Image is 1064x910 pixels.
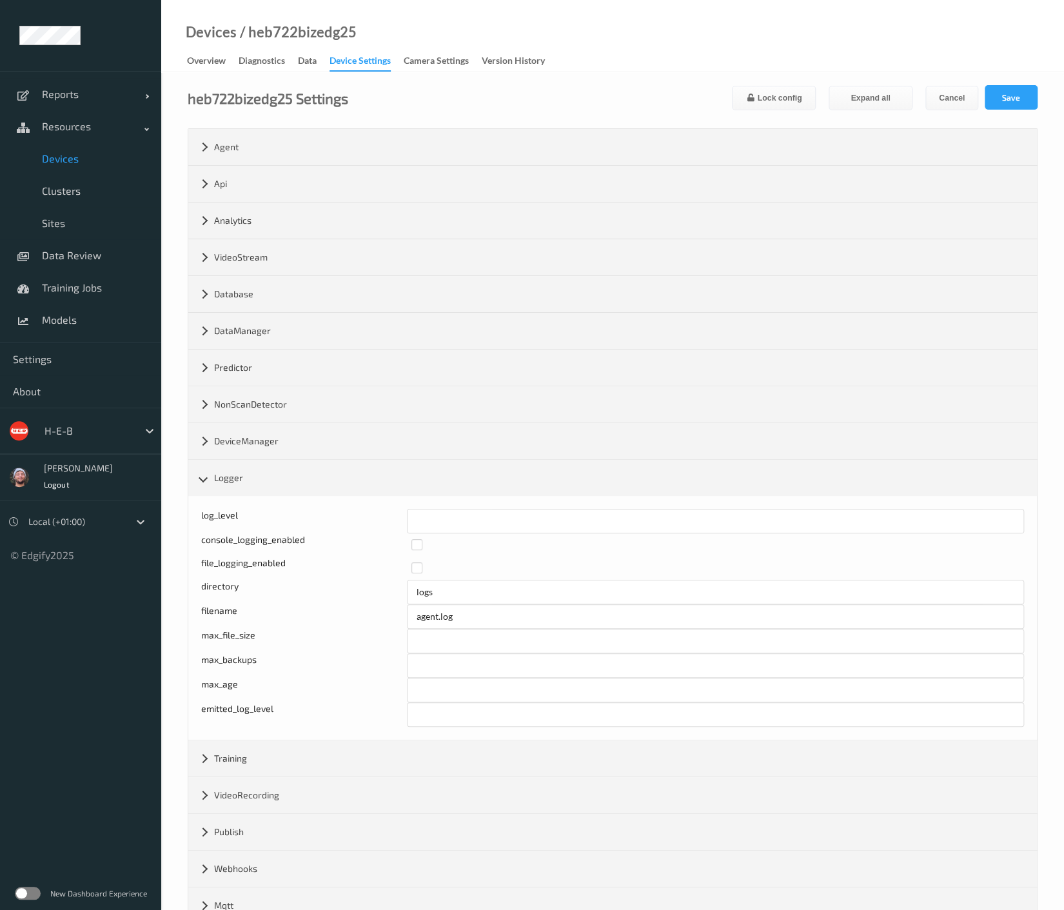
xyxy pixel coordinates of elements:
[201,580,407,604] div: directory
[482,54,545,70] div: Version History
[201,509,407,533] div: log_level
[188,129,1037,165] div: Agent
[330,52,404,72] a: Device Settings
[188,313,1037,349] div: DataManager
[188,851,1037,887] div: Webhooks
[985,85,1038,110] button: Save
[732,86,816,110] button: Lock config
[186,26,237,39] a: Devices
[201,653,407,678] div: max_backups
[829,86,912,110] button: Expand all
[188,740,1037,776] div: Training
[187,54,226,70] div: Overview
[201,604,407,629] div: filename
[188,460,1037,496] div: Logger
[188,814,1037,850] div: Publish
[201,557,402,580] div: file_logging_enabled
[188,386,1037,422] div: NonScanDetector
[201,678,407,702] div: max_age
[239,54,285,70] div: Diagnostics
[201,702,407,727] div: emitted_log_level
[298,54,317,70] div: Data
[237,26,357,39] div: / heb722bizedg25
[188,239,1037,275] div: VideoStream
[298,52,330,70] a: Data
[201,629,407,653] div: max_file_size
[925,86,978,110] button: Cancel
[188,350,1037,386] div: Predictor
[188,423,1037,459] div: DeviceManager
[239,52,298,70] a: Diagnostics
[404,54,469,70] div: Camera Settings
[404,52,482,70] a: Camera Settings
[188,92,348,104] div: heb722bizedg25 Settings
[482,52,558,70] a: Version History
[330,54,391,72] div: Device Settings
[188,777,1037,813] div: VideoRecording
[187,52,239,70] a: Overview
[201,533,402,557] div: console_logging_enabled
[188,276,1037,312] div: Database
[188,203,1037,239] div: Analytics
[188,166,1037,202] div: Api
